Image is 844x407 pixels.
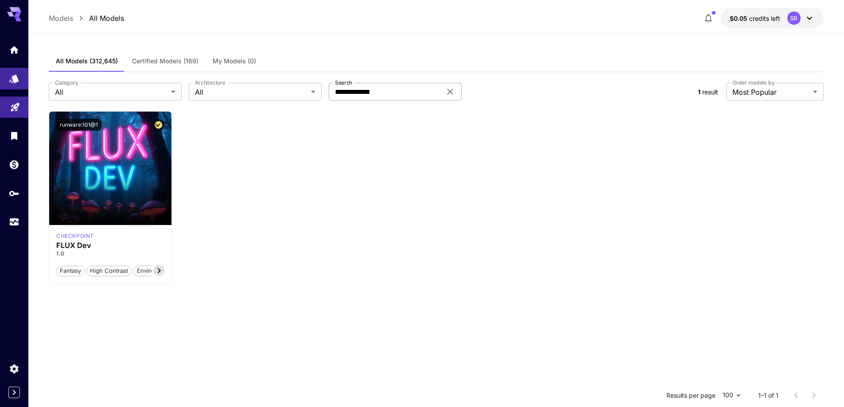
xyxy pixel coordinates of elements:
[9,44,19,55] div: Home
[8,387,20,398] button: Expand sidebar
[730,15,749,22] span: $0.05
[49,13,124,23] nav: breadcrumb
[56,232,94,240] div: FLUX.1 D
[9,159,19,170] div: Wallet
[57,267,84,275] span: Fantasy
[719,389,744,402] div: 100
[666,391,716,400] p: Results per page
[134,267,175,275] span: Environment
[86,265,132,276] button: High Contrast
[732,79,774,86] label: Order models by
[9,188,19,199] div: API Keys
[10,99,20,110] div: Playground
[213,57,256,65] span: My Models (0)
[133,265,175,276] button: Environment
[56,119,101,131] button: runware:101@1
[132,57,198,65] span: Certified Models (169)
[89,13,124,23] a: All Models
[195,87,307,97] span: All
[56,250,164,258] p: 1.0
[55,79,78,86] label: Category
[721,8,824,28] button: $0.05SB
[732,87,809,97] span: Most Popular
[9,217,19,228] div: Usage
[702,88,718,96] span: result
[730,14,780,23] div: $0.05
[749,15,780,22] span: credits left
[55,87,167,97] span: All
[87,267,131,275] span: High Contrast
[9,130,19,141] div: Library
[698,88,700,96] span: 1
[56,57,118,65] span: All Models (312,645)
[56,241,164,250] h3: FLUX Dev
[9,70,19,81] div: Models
[152,119,164,131] button: Certified Model – Vetted for best performance and includes a commercial license.
[787,12,801,25] div: SB
[758,391,778,400] p: 1–1 of 1
[9,363,19,374] div: Settings
[56,265,85,276] button: Fantasy
[195,79,225,86] label: Architecture
[56,232,94,240] p: checkpoint
[335,79,352,86] label: Search
[49,13,73,23] a: Models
